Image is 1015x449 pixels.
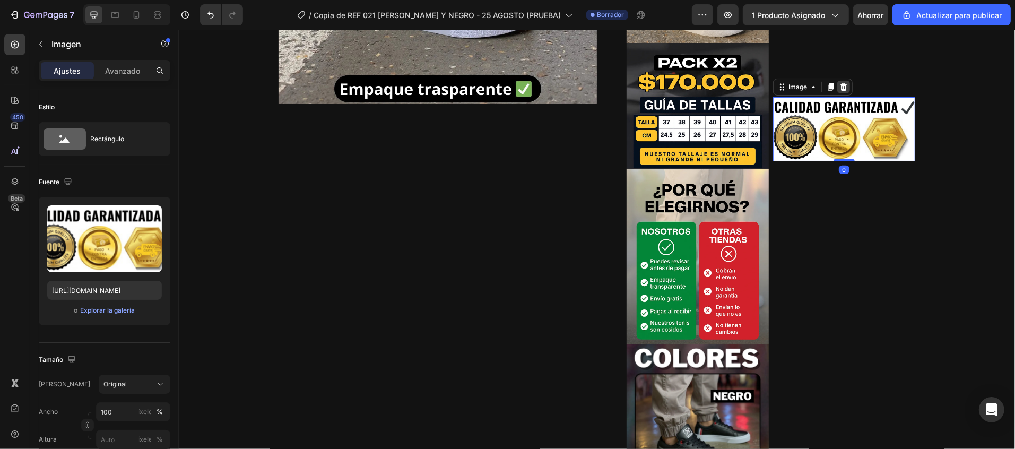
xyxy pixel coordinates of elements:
font: Tamaño [39,356,63,364]
button: Original [99,375,170,394]
img: 12.png [594,67,736,132]
font: Actualizar para publicar [916,11,1002,20]
font: Beta [11,195,23,202]
font: Original [103,380,127,388]
font: píxeles [134,435,155,443]
font: % [157,435,163,443]
div: Image [608,53,630,62]
button: % [138,433,151,446]
font: [PERSON_NAME] [39,380,90,388]
button: Ahorrar [853,4,888,25]
font: % [157,408,163,416]
font: Estilo [39,103,55,111]
button: Explorar la galería [80,305,135,316]
font: Copia de REF 021 [PERSON_NAME] Y NEGRO - 25 AGOSTO (PRUEBA) [314,11,561,20]
button: Actualizar para publicar [892,4,1011,25]
font: Explorar la galería [80,306,135,314]
font: Imagen [51,39,81,49]
button: píxeles [153,433,166,446]
img: gempages_558319859004343539-2d79a12a-e4d7-43d0-bf91-1ac987d7505c.webp [448,139,590,315]
button: % [138,405,151,418]
font: Fuente [39,178,59,186]
font: Altura [39,435,57,443]
div: 0 [660,136,671,144]
div: Abrir Intercom Messenger [979,397,1004,422]
input: píxeles% [96,402,170,421]
font: Rectángulo [90,135,124,143]
input: https://ejemplo.com/imagen.jpg [47,281,162,300]
img: imagen de vista previa [47,205,162,272]
font: Ancho [39,408,58,416]
font: 450 [12,114,23,121]
font: / [309,11,311,20]
iframe: Área de diseño [179,30,1015,449]
div: Deshacer/Rehacer [200,4,243,25]
font: Avanzado [105,66,140,75]
button: píxeles [153,405,166,418]
font: o [74,306,77,314]
font: Ajustes [54,66,81,75]
font: Borrador [597,11,624,19]
button: 1 producto asignado [743,4,849,25]
input: píxeles% [96,430,170,449]
p: Imagen [51,38,142,50]
font: 7 [70,10,74,20]
font: Ahorrar [858,11,884,20]
font: píxeles [134,408,155,416]
button: 7 [4,4,79,25]
font: 1 producto asignado [752,11,825,20]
